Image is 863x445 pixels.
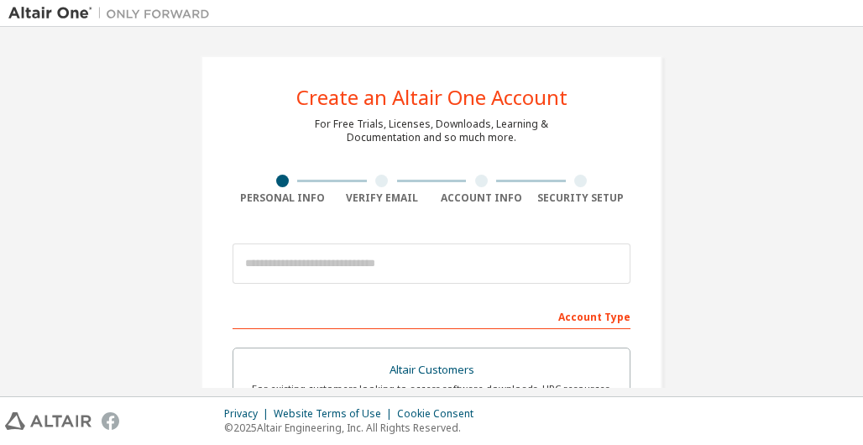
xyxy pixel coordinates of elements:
p: © 2025 Altair Engineering, Inc. All Rights Reserved. [224,421,484,435]
img: altair_logo.svg [5,412,92,430]
div: Cookie Consent [397,407,484,421]
div: For Free Trials, Licenses, Downloads, Learning & Documentation and so much more. [315,118,548,144]
div: Account Info [431,191,531,205]
div: Verify Email [332,191,432,205]
div: Security Setup [531,191,631,205]
div: Account Type [233,302,630,329]
div: Website Terms of Use [274,407,397,421]
div: Create an Altair One Account [296,87,567,107]
div: Personal Info [233,191,332,205]
img: Altair One [8,5,218,22]
img: facebook.svg [102,412,119,430]
div: Privacy [224,407,274,421]
div: Altair Customers [243,359,620,382]
div: For existing customers looking to access software downloads, HPC resources, community, trainings ... [243,382,620,409]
